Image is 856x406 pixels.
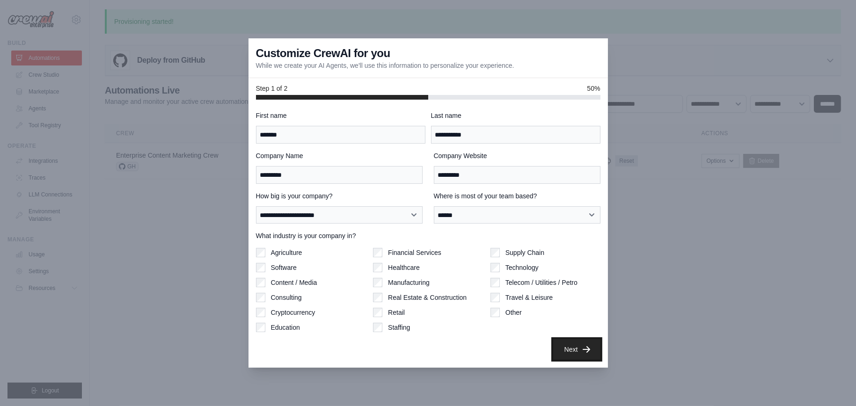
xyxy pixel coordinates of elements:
[388,323,410,332] label: Staffing
[434,191,600,201] label: Where is most of your team based?
[388,308,405,317] label: Retail
[256,231,600,240] label: What industry is your company in?
[388,278,430,287] label: Manufacturing
[505,308,522,317] label: Other
[271,323,300,332] label: Education
[271,308,315,317] label: Cryptocurrency
[388,293,467,302] label: Real Estate & Construction
[256,191,423,201] label: How big is your company?
[256,151,423,160] label: Company Name
[271,248,302,257] label: Agriculture
[505,263,539,272] label: Technology
[256,61,514,70] p: While we create your AI Agents, we'll use this information to personalize your experience.
[388,263,420,272] label: Healthcare
[505,278,578,287] label: Telecom / Utilities / Petro
[505,293,553,302] label: Travel & Leisure
[256,111,425,120] label: First name
[505,248,544,257] label: Supply Chain
[553,339,600,360] button: Next
[271,293,302,302] label: Consulting
[587,84,600,93] span: 50%
[256,84,288,93] span: Step 1 of 2
[388,248,441,257] label: Financial Services
[271,263,297,272] label: Software
[434,151,600,160] label: Company Website
[431,111,600,120] label: Last name
[256,46,390,61] h3: Customize CrewAI for you
[271,278,317,287] label: Content / Media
